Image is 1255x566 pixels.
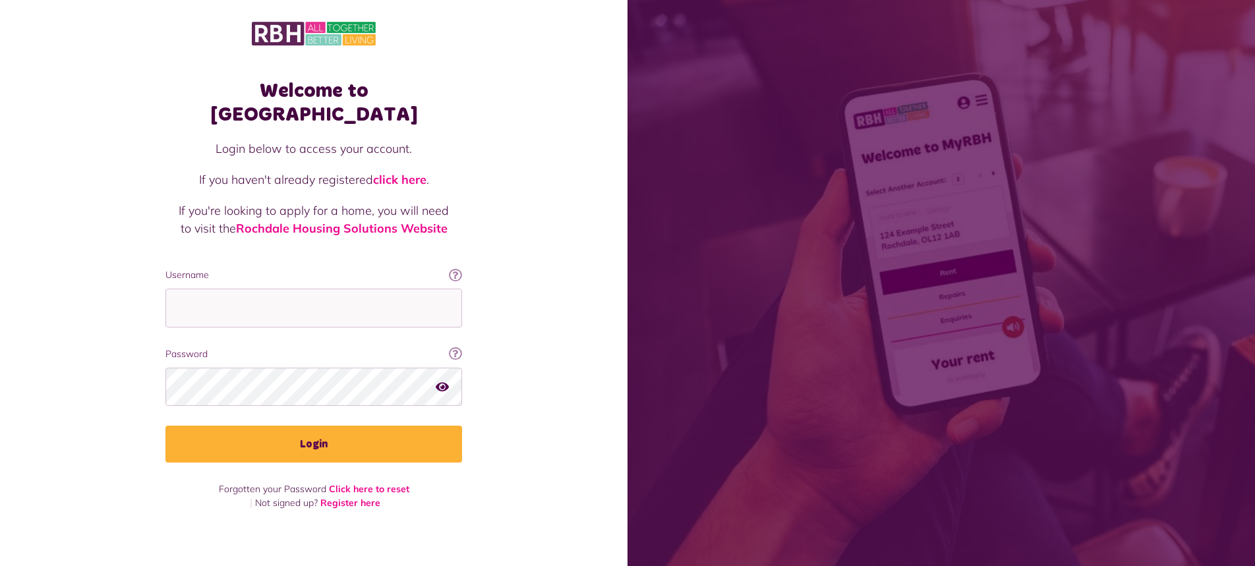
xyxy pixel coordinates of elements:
[179,202,449,237] p: If you're looking to apply for a home, you will need to visit the
[320,497,380,509] a: Register here
[165,426,462,463] button: Login
[236,221,448,236] a: Rochdale Housing Solutions Website
[252,20,376,47] img: MyRBH
[165,347,462,361] label: Password
[179,171,449,188] p: If you haven't already registered .
[255,497,318,509] span: Not signed up?
[165,268,462,282] label: Username
[373,172,426,187] a: click here
[179,140,449,157] p: Login below to access your account.
[219,483,326,495] span: Forgotten your Password
[329,483,409,495] a: Click here to reset
[165,79,462,127] h1: Welcome to [GEOGRAPHIC_DATA]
